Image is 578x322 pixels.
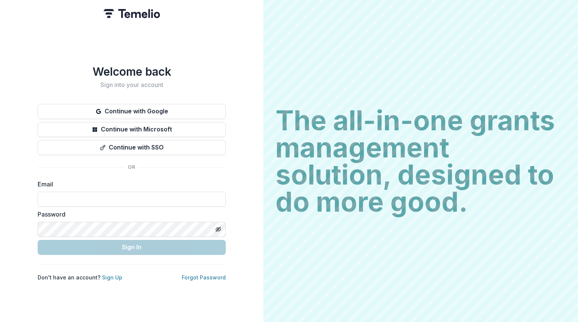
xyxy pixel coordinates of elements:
[182,274,226,281] a: Forgot Password
[38,180,221,189] label: Email
[38,104,226,119] button: Continue with Google
[38,210,221,219] label: Password
[38,240,226,255] button: Sign In
[38,122,226,137] button: Continue with Microsoft
[38,65,226,78] h1: Welcome back
[38,81,226,89] h2: Sign into your account
[212,223,224,235] button: Toggle password visibility
[103,9,160,18] img: Temelio
[38,140,226,155] button: Continue with SSO
[102,274,122,281] a: Sign Up
[38,273,122,281] p: Don't have an account?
